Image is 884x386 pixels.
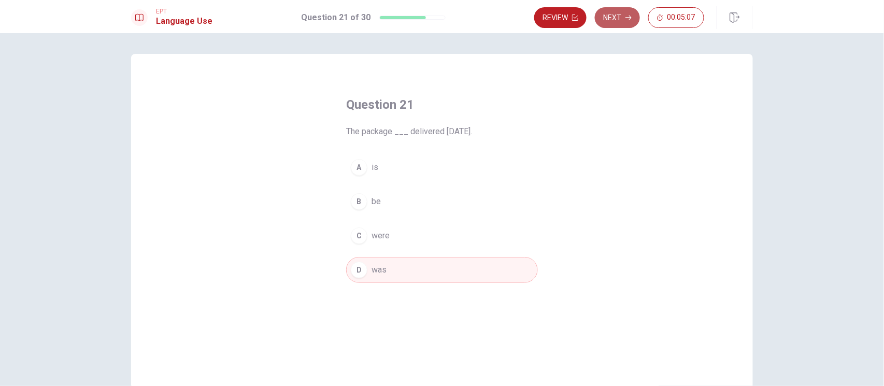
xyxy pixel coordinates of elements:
[372,264,387,276] span: was
[346,257,538,283] button: Dwas
[346,189,538,215] button: Bbe
[351,262,367,278] div: D
[156,8,212,15] span: EPT
[372,161,378,174] span: is
[156,15,212,27] h1: Language Use
[372,230,390,242] span: were
[346,96,538,113] h4: Question 21
[595,7,640,28] button: Next
[372,195,381,208] span: be
[534,7,587,28] button: Review
[351,159,367,176] div: A
[302,11,371,24] h1: Question 21 of 30
[346,154,538,180] button: Ais
[667,13,695,22] span: 00:05:07
[346,223,538,249] button: Cwere
[346,125,538,138] span: The package ___ delivered [DATE].
[351,227,367,244] div: C
[648,7,704,28] button: 00:05:07
[351,193,367,210] div: B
